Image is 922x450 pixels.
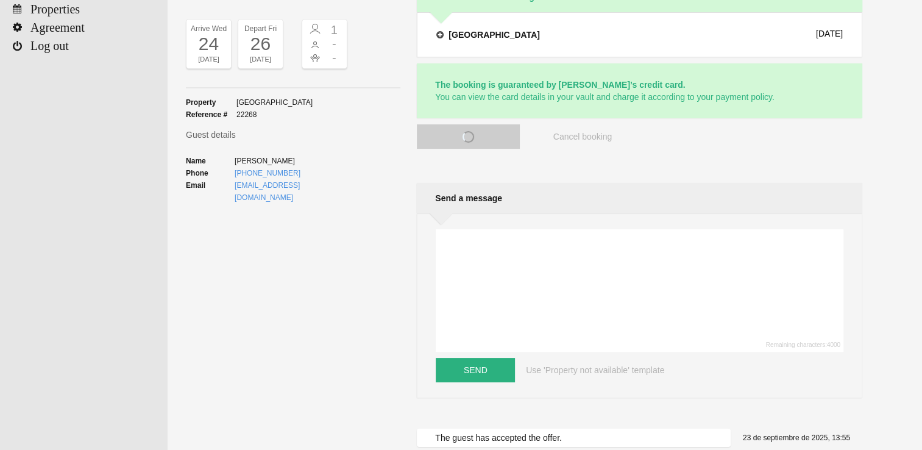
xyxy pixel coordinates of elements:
[553,132,612,141] span: Cancel booking
[236,96,313,109] span: [GEOGRAPHIC_DATA]
[325,38,344,50] span: -
[531,124,634,149] button: Cancel booking
[417,429,731,447] div: The guest has accepted the offer.
[743,434,850,442] flynt-date-display: 23 de septiembre de 2025, 13:55
[427,22,853,48] button: [GEOGRAPHIC_DATA] [DATE]
[186,167,235,179] strong: Phone
[235,155,347,167] span: [PERSON_NAME]
[435,79,844,103] p: You can view the card details in your vault and charge it according to your payment policy.
[241,53,280,65] div: [DATE]
[325,52,344,64] span: -
[186,96,236,109] strong: Property
[816,29,843,38] div: [DATE]
[436,29,540,41] h4: [GEOGRAPHIC_DATA]
[186,109,236,121] strong: Reference #
[436,358,515,382] button: Send
[235,169,300,177] a: [PHONE_NUMBER]
[190,35,228,53] div: 24
[235,181,300,202] a: [EMAIL_ADDRESS][DOMAIN_NAME]
[186,155,235,167] strong: Name
[435,80,685,90] strong: The booking is guaranteed by [PERSON_NAME]’s credit card.
[241,23,280,35] div: Depart Fri
[190,23,228,35] div: Arrive Wed
[325,24,344,36] span: 1
[190,53,228,65] div: [DATE]
[186,179,235,204] strong: Email
[517,358,673,382] a: Use 'Property not available' template
[186,129,400,141] h3: Guest details
[236,109,313,121] span: 22268
[417,183,862,213] h2: Send a message
[241,35,280,53] div: 26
